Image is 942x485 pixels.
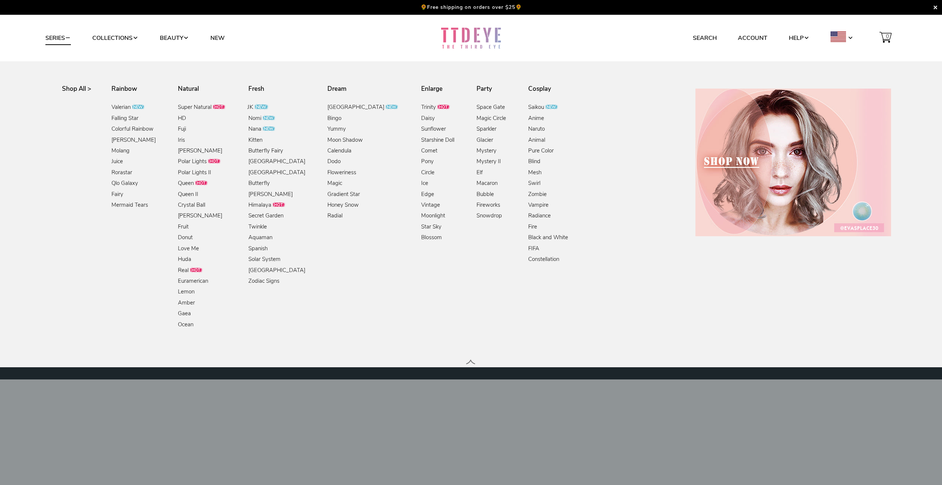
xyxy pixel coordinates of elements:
a: Magic Circle [477,114,506,123]
a: Rainbow [111,85,137,94]
a: Falling Star [111,114,138,123]
a: Love Me [178,244,199,253]
a: Blind [528,157,540,166]
img: NEW.png [261,125,276,131]
a: Zodiac Signs [248,277,279,286]
a: Calendula [327,147,351,155]
a: Real [178,266,203,275]
a: Fireworks [477,201,500,210]
a: [PERSON_NAME] [248,190,293,199]
a: Euramerican [178,277,208,286]
a: Mystery [477,147,496,155]
a: Moonlight [421,211,445,220]
a: Nomi [248,114,276,123]
a: Radiance [528,211,551,220]
a: 0 [875,31,897,45]
a: Collections [92,31,138,45]
a: Starshine Doll [421,136,454,145]
a: JK [247,103,269,113]
a: New [210,31,225,45]
a: Dream [327,85,347,94]
a: Iris [178,136,185,145]
a: [GEOGRAPHIC_DATA] [248,157,305,166]
a: [GEOGRAPHIC_DATA] [327,103,399,112]
img: HOT.png [436,104,451,110]
a: Black and White [528,233,568,242]
a: Elf [477,168,483,177]
a: Gaea [178,309,191,318]
img: NEW.png [261,115,276,121]
a: Fire [528,223,537,231]
a: HD [178,114,186,123]
a: Space Gate [477,103,505,112]
img: HOT.png [207,158,221,164]
img: NEW.png [544,104,559,110]
a: Macaron [477,179,498,188]
a: Honey Snow [327,201,359,210]
a: Pony [421,157,434,166]
a: Constellation [528,255,559,264]
a: Twinkle [248,223,267,231]
a: Valerian [111,103,145,112]
a: Crystal Ball [178,201,205,210]
img: HOT.png [271,202,286,207]
a: Aquaman [248,233,272,242]
a: Nana [248,125,276,134]
a: Natural [178,85,199,94]
a: FIFA [528,244,539,253]
a: Circle [421,168,434,177]
a: Fresh [248,85,264,94]
a: Saikou [528,103,559,112]
a: Amber [178,299,195,307]
a: Mermaid Tears [111,201,148,210]
a: Sunflower [421,125,446,134]
a: Glacier [477,136,493,145]
img: USD.png [831,31,846,42]
a: Qlo Galaxy [111,179,138,188]
a: Molang [111,147,130,155]
a: Shop All > [62,85,91,93]
a: Bubble [477,190,494,199]
a: Huda [178,255,191,264]
a: Yummy [327,125,346,134]
a: [PERSON_NAME] [178,147,222,155]
a: Polar Lights II [178,168,211,177]
a: Rorastar [111,168,132,177]
a: Lemon [178,288,195,296]
a: Vampire [528,201,549,210]
a: Butterfly Fairy [248,147,283,155]
img: HOT.png [212,104,226,110]
a: Fairy [111,190,123,199]
a: Fuji [178,125,186,134]
a: Himalaya [248,201,286,210]
a: [PERSON_NAME] [111,136,156,145]
a: Edge [421,190,434,199]
a: Fruit [178,223,189,231]
a: Gradient Star [327,190,360,199]
img: NEW.png [131,104,145,110]
a: Series [45,31,71,45]
a: Cosplay [528,85,551,94]
a: Juice [111,157,123,166]
a: Solar System [248,255,281,264]
a: Trinity [421,103,451,112]
a: Colorful Rainbow [111,125,154,134]
a: Queen [178,179,209,188]
a: Magic [327,179,342,188]
img: HOT.png [189,267,203,273]
a: Vintage [421,201,440,210]
a: Floweriness [327,168,356,177]
a: Mystery II [477,157,501,166]
a: Sparkler [477,125,496,134]
a: Star Sky [421,223,441,231]
a: Polar Lights [178,157,221,166]
a: Super Natural [178,103,226,112]
a: Ocean [178,320,193,329]
a: Moon Shadow [327,136,363,145]
a: Party [477,85,492,94]
a: Spanish [248,244,268,253]
a: Kitten [248,136,262,145]
a: Swirl [528,179,540,188]
a: Snowdrop [477,211,502,220]
span: 0 [884,30,891,44]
